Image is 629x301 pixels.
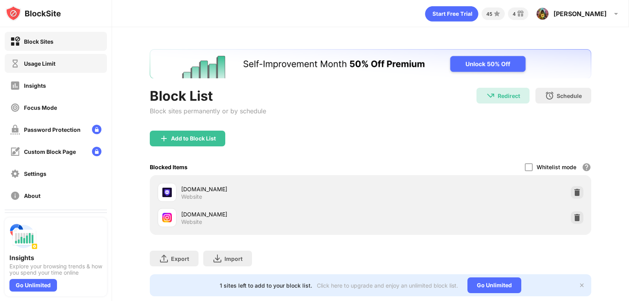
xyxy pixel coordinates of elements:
[24,170,46,177] div: Settings
[24,60,55,67] div: Usage Limit
[10,147,20,157] img: customize-block-page-off.svg
[10,81,20,90] img: insights-off.svg
[554,10,607,18] div: [PERSON_NAME]
[220,282,312,289] div: 1 sites left to add to your block list.
[150,88,266,104] div: Block List
[162,213,172,222] img: favicons
[24,126,81,133] div: Password Protection
[498,92,520,99] div: Redirect
[181,218,202,225] div: Website
[24,192,40,199] div: About
[10,191,20,201] img: about-off.svg
[150,164,188,170] div: Blocked Items
[92,125,101,134] img: lock-menu.svg
[171,255,189,262] div: Export
[24,82,46,89] div: Insights
[9,263,102,276] div: Explore your browsing trends & how you spend your time online
[579,282,585,288] img: x-button.svg
[557,92,582,99] div: Schedule
[10,59,20,68] img: time-usage-off.svg
[150,107,266,115] div: Block sites permanently or by schedule
[10,103,20,113] img: focus-off.svg
[224,255,243,262] div: Import
[162,188,172,197] img: favicons
[492,9,502,18] img: points-small.svg
[467,277,521,293] div: Go Unlimited
[9,254,102,262] div: Insights
[6,6,61,21] img: logo-blocksite.svg
[10,37,20,46] img: block-on.svg
[181,210,371,218] div: [DOMAIN_NAME]
[425,6,478,22] div: animation
[10,169,20,179] img: settings-off.svg
[9,222,38,251] img: push-insights.svg
[9,279,57,292] div: Go Unlimited
[486,11,492,17] div: 45
[516,9,525,18] img: reward-small.svg
[317,282,458,289] div: Click here to upgrade and enjoy an unlimited block list.
[181,185,371,193] div: [DOMAIN_NAME]
[150,49,591,78] iframe: Banner
[24,38,53,45] div: Block Sites
[181,193,202,200] div: Website
[513,11,516,17] div: 4
[536,7,549,20] img: ACg8ocKQvOsWf8GjxHC8grPFD1RIp5YGaoAJm3qn0XnOhV7ufQZs6ZDN=s96-c
[537,164,576,170] div: Whitelist mode
[171,135,216,142] div: Add to Block List
[10,125,20,135] img: password-protection-off.svg
[24,148,76,155] div: Custom Block Page
[24,104,57,111] div: Focus Mode
[92,147,101,156] img: lock-menu.svg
